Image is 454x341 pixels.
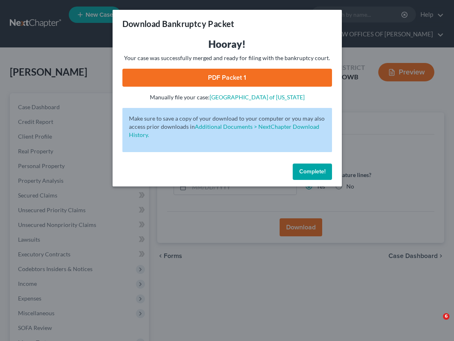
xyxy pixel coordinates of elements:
p: Manually file your case: [122,93,332,101]
span: Complete! [299,168,325,175]
iframe: Intercom live chat [426,313,446,333]
button: Complete! [293,164,332,180]
a: Additional Documents > NextChapter Download History. [129,123,319,138]
p: Your case was successfully merged and ready for filing with the bankruptcy court. [122,54,332,62]
a: [GEOGRAPHIC_DATA] of [US_STATE] [210,94,305,101]
a: PDF Packet 1 [122,69,332,87]
p: Make sure to save a copy of your download to your computer or you may also access prior downloads in [129,114,325,139]
h3: Download Bankruptcy Packet [122,18,235,29]
span: 6 [443,313,449,320]
h3: Hooray! [122,38,332,51]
